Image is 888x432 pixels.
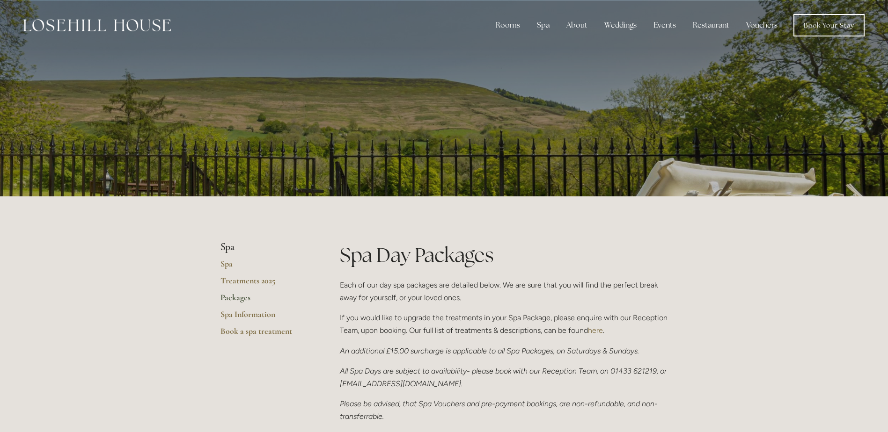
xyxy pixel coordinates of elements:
a: Vouchers [739,16,785,35]
a: Book a spa treatment [220,326,310,343]
em: All Spa Days are subject to availability- please book with our Reception Team, on 01433 621219, o... [340,367,668,388]
div: Events [646,16,683,35]
div: Weddings [597,16,644,35]
div: Spa [529,16,557,35]
h1: Spa Day Packages [340,241,668,269]
p: Each of our day spa packages are detailed below. We are sure that you will find the perfect break... [340,279,668,304]
em: An additional £15.00 surcharge is applicable to all Spa Packages, on Saturdays & Sundays. [340,346,639,355]
div: About [559,16,595,35]
li: Spa [220,241,310,253]
img: Losehill House [23,19,171,31]
em: Please be advised, that Spa Vouchers and pre-payment bookings, are non-refundable, and non-transf... [340,399,658,421]
div: Restaurant [685,16,737,35]
a: Spa [220,259,310,275]
a: Spa Information [220,309,310,326]
div: Rooms [488,16,528,35]
a: Packages [220,292,310,309]
a: Book Your Stay [793,14,865,36]
a: Treatments 2025 [220,275,310,292]
p: If you would like to upgrade the treatments in your Spa Package, please enquire with our Receptio... [340,311,668,337]
a: here [588,326,603,335]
